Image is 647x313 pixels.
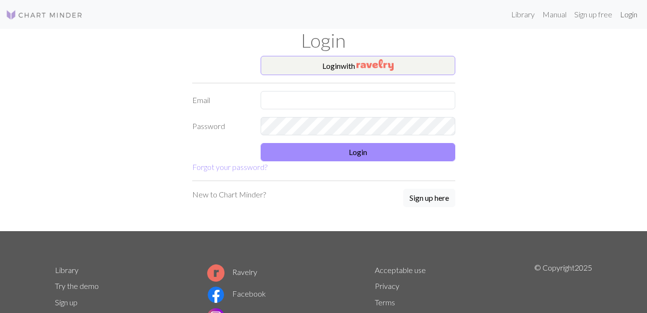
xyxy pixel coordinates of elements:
[207,286,224,303] img: Facebook logo
[375,265,426,274] a: Acceptable use
[55,281,99,290] a: Try the demo
[192,189,266,200] p: New to Chart Minder?
[207,289,266,298] a: Facebook
[55,298,78,307] a: Sign up
[616,5,641,24] a: Login
[207,264,224,282] img: Ravelry logo
[507,5,539,24] a: Library
[403,189,455,208] a: Sign up here
[539,5,570,24] a: Manual
[6,9,83,21] img: Logo
[570,5,616,24] a: Sign up free
[261,56,455,75] button: Loginwith
[49,29,598,52] h1: Login
[55,265,79,274] a: Library
[375,298,395,307] a: Terms
[403,189,455,207] button: Sign up here
[207,267,257,276] a: Ravelry
[186,91,255,109] label: Email
[192,162,267,171] a: Forgot your password?
[357,59,394,71] img: Ravelry
[261,143,455,161] button: Login
[186,117,255,135] label: Password
[375,281,399,290] a: Privacy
